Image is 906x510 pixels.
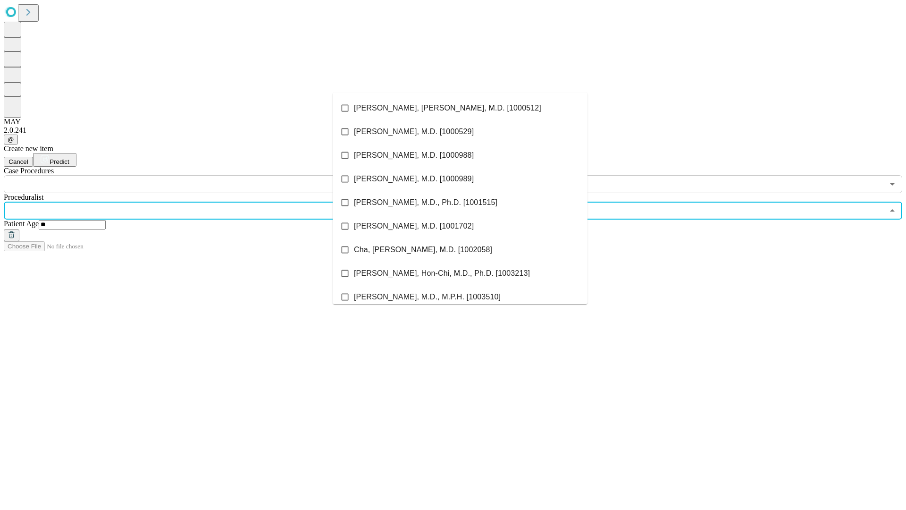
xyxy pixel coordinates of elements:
[4,118,902,126] div: MAY
[354,102,541,114] span: [PERSON_NAME], [PERSON_NAME], M.D. [1000512]
[354,221,474,232] span: [PERSON_NAME], M.D. [1001702]
[4,193,43,201] span: Proceduralist
[4,157,33,167] button: Cancel
[4,144,53,153] span: Create new item
[8,158,28,165] span: Cancel
[4,167,54,175] span: Scheduled Procedure
[354,150,474,161] span: [PERSON_NAME], M.D. [1000988]
[33,153,76,167] button: Predict
[354,244,492,255] span: Cha, [PERSON_NAME], M.D. [1002058]
[50,158,69,165] span: Predict
[4,135,18,144] button: @
[354,126,474,137] span: [PERSON_NAME], M.D. [1000529]
[8,136,14,143] span: @
[354,291,501,303] span: [PERSON_NAME], M.D., M.P.H. [1003510]
[4,220,39,228] span: Patient Age
[354,197,497,208] span: [PERSON_NAME], M.D., Ph.D. [1001515]
[354,173,474,185] span: [PERSON_NAME], M.D. [1000989]
[4,126,902,135] div: 2.0.241
[886,204,899,217] button: Close
[354,268,530,279] span: [PERSON_NAME], Hon-Chi, M.D., Ph.D. [1003213]
[886,178,899,191] button: Open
